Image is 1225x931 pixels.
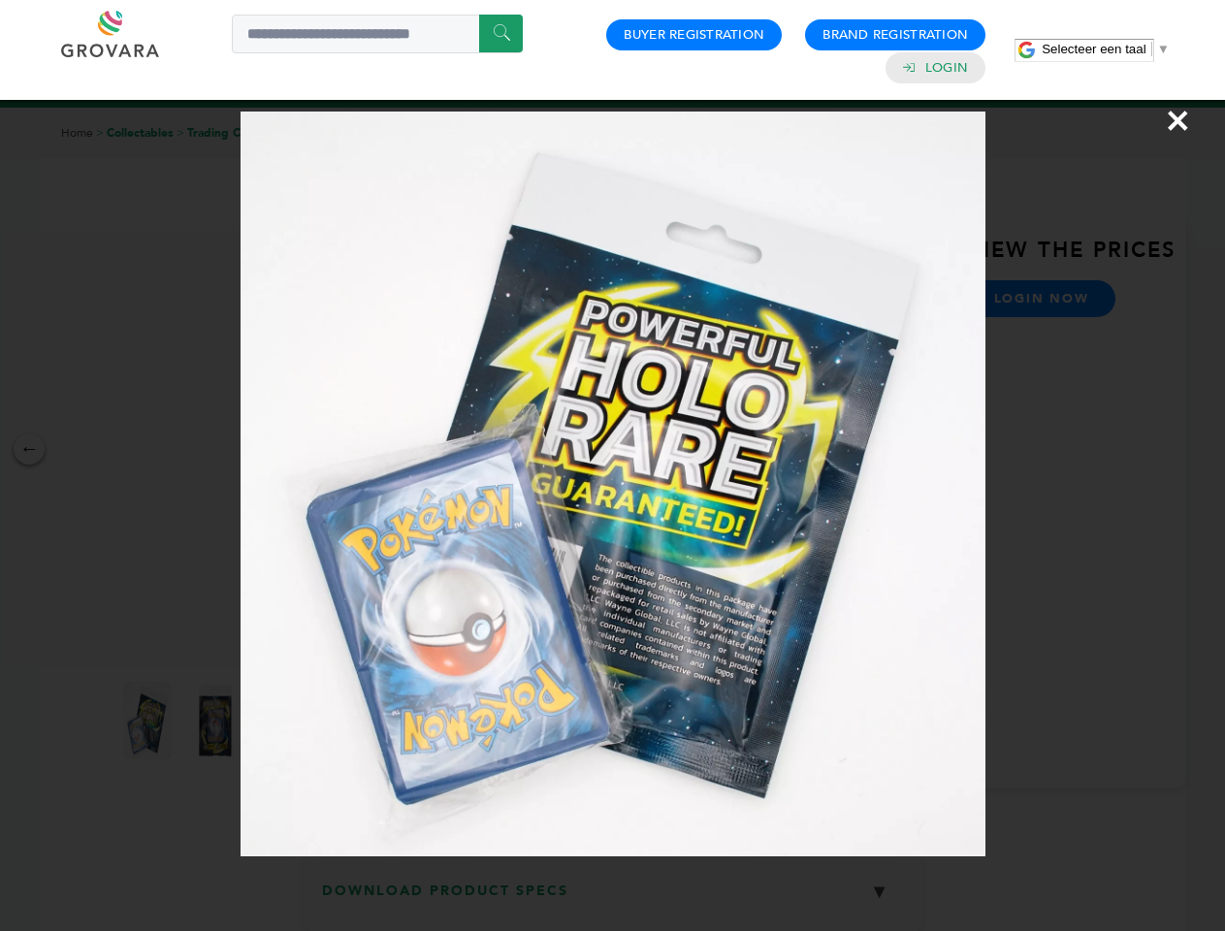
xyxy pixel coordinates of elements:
[624,26,764,44] a: Buyer Registration
[1042,42,1145,56] span: Selecteer een taal
[1157,42,1170,56] span: ▼
[1165,93,1191,147] span: ×
[241,112,985,856] img: Image Preview
[822,26,968,44] a: Brand Registration
[925,59,968,77] a: Login
[232,15,523,53] input: Search a product or brand...
[1151,42,1152,56] span: ​
[1042,42,1170,56] a: Selecteer een taal​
